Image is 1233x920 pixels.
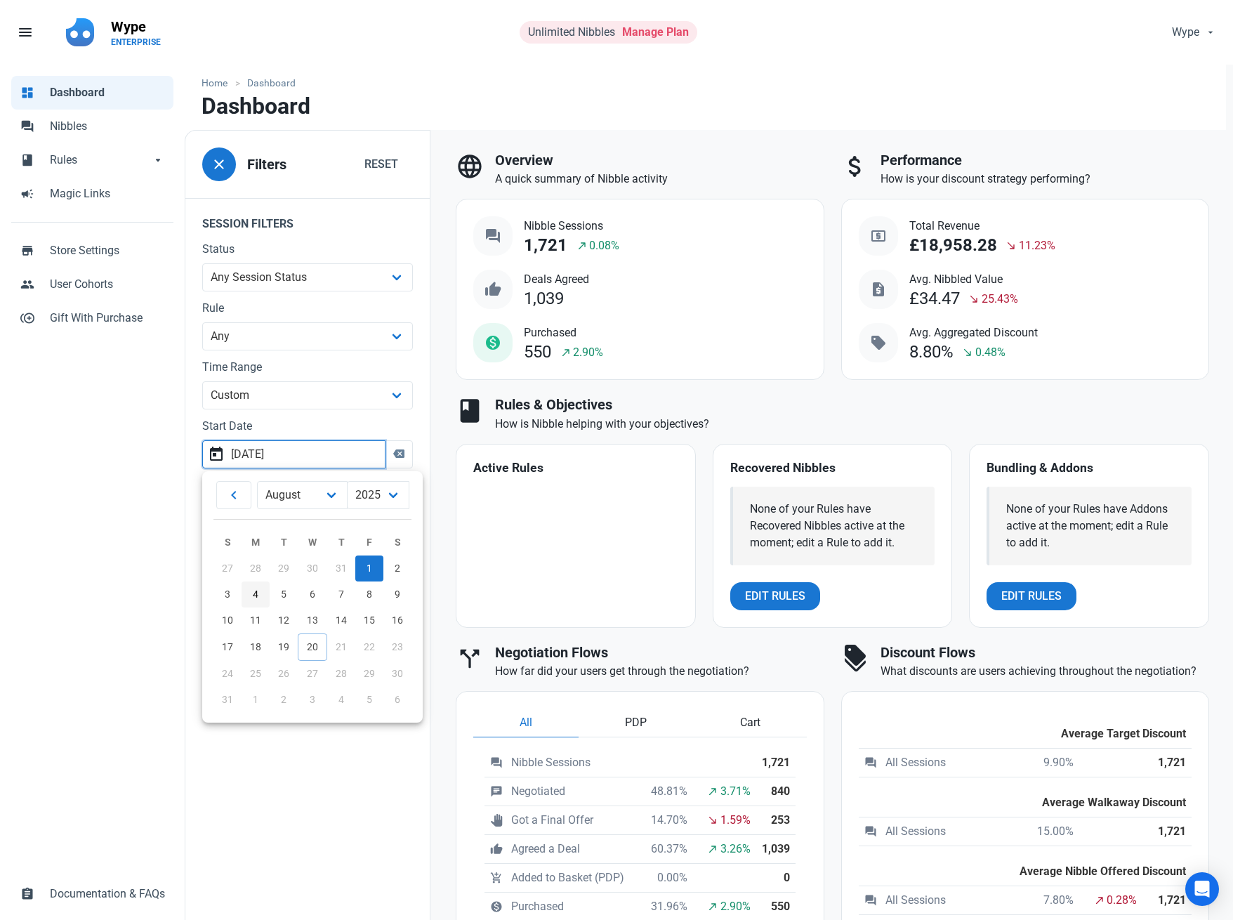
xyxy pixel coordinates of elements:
span: 24 [222,668,233,679]
span: Store Settings [50,242,165,259]
span: 25.43% [982,291,1018,308]
span: M [251,537,260,548]
span: 3.26% [720,841,751,857]
span: sell [870,334,887,351]
span: 29 [278,563,289,574]
a: 16 [383,607,411,633]
span: 27 [307,668,318,679]
span: south_east [962,347,973,358]
span: call_split [456,645,484,673]
span: PDP [625,714,647,731]
input: Start Date [202,440,385,468]
span: Gift With Purchase [50,310,165,327]
span: Purchased [524,324,603,341]
span: Nibbles [50,118,165,135]
nav: breadcrumbs [185,65,1226,93]
span: Deals Agreed [524,271,589,288]
a: 9 [383,581,411,607]
a: 17 [213,633,242,661]
span: north_east [707,843,718,855]
span: 0.48% [975,344,1005,361]
span: north_east [1094,895,1105,906]
span: 0.28% [1107,892,1137,909]
td: Agreed a Deal [484,835,638,864]
span: forum [20,118,34,132]
td: Negotiated [484,777,638,806]
span: 11 [250,615,261,626]
label: Rule [202,300,413,317]
div: None of your Rules have Recovered Nibbles active at the moment; edit a Rule to add it. [750,501,918,551]
a: 2 [383,556,411,581]
td: 0.00% [639,864,693,893]
h3: Discount Flows [881,645,1209,661]
span: north_east [560,347,572,358]
a: Manage Plan [622,25,689,39]
a: 4 [242,581,270,607]
span: south_east [707,815,718,826]
td: 9.90% [1027,749,1080,777]
div: £34.47 [909,289,960,308]
h3: Filters [247,157,286,173]
span: 1 [367,563,372,574]
th: 1,721 [756,749,796,777]
h1: Dashboard [202,93,310,119]
span: Wype [1172,24,1199,41]
div: 1,721 [524,236,567,255]
p: ENTERPRISE [111,37,161,48]
span: south_east [968,294,980,305]
label: Status [202,241,413,258]
a: Edit Rules [730,582,820,610]
span: S [225,537,231,548]
p: How is Nibble helping with your objectives? [495,416,1209,433]
a: 8 [355,581,383,607]
span: book [456,397,484,425]
span: north_east [576,240,588,251]
span: Edit Rules [1001,588,1062,605]
a: 19 [270,633,298,661]
div: 550 [524,343,551,362]
a: WypeENTERPRISE [103,11,169,53]
span: arrow_drop_down [151,152,165,166]
span: 17 [222,641,233,652]
td: Added to Basket (PDP) [484,864,638,893]
span: 22 [364,641,375,652]
a: storeStore Settings [11,234,173,268]
h3: Performance [881,152,1209,169]
span: Total Revenue [909,218,1055,235]
span: Magic Links [50,185,165,202]
span: 28 [250,563,261,574]
span: 23 [392,641,403,652]
span: 11.23% [1019,237,1055,254]
span: question_answer [864,825,877,838]
h4: Bundling & Addons [987,461,1192,475]
td: 14.70% [639,806,693,835]
span: discount [841,645,869,673]
span: Rules [50,152,151,169]
span: 9 [395,589,400,600]
span: 26 [278,668,289,679]
span: question_answer [484,228,501,244]
label: Time Range [202,359,413,376]
span: Unlimited Nibbles [528,25,615,39]
a: 7 [327,581,355,607]
th: 0 [756,864,796,893]
span: 19 [278,641,289,652]
span: User Cohorts [50,276,165,293]
th: 1,721 [1149,886,1192,915]
a: bookRulesarrow_drop_down [11,143,173,177]
span: south_east [1005,240,1017,251]
span: store [20,242,34,256]
span: 6 [310,589,315,600]
p: How is your discount strategy performing? [881,171,1209,188]
span: 16 [392,615,403,626]
span: Cart [740,714,760,731]
span: 3 [310,694,315,705]
span: 2.90% [573,344,603,361]
span: F [367,537,372,548]
legend: Session Filters [185,198,430,241]
td: Nibble Sessions [484,749,756,777]
h3: Rules & Objectives [495,397,1209,413]
p: What discounts are users achieving throughout the negotiation? [881,663,1209,680]
span: request_quote [870,281,887,298]
a: peopleUser Cohorts [11,268,173,301]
